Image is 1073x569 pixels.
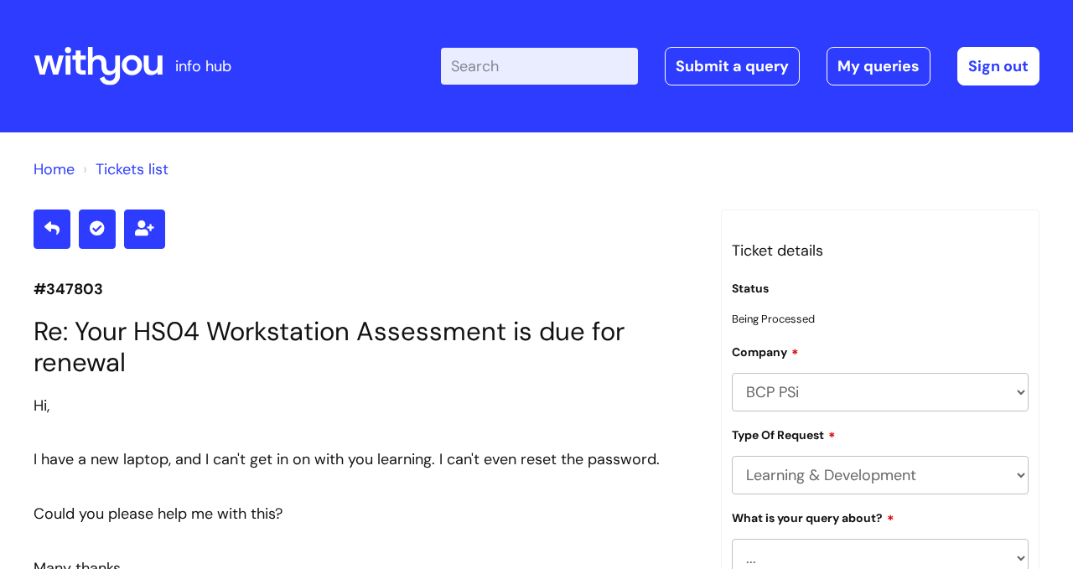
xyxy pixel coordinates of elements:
[732,426,836,442] label: Type Of Request
[732,237,1029,264] h3: Ticket details
[34,500,696,527] div: Could you please help me with this?
[79,156,168,183] li: Tickets list
[34,316,696,378] h1: Re: Your HS04 Workstation Assessment is due for renewal
[96,159,168,179] a: Tickets list
[441,47,1039,85] div: | -
[34,159,75,179] a: Home
[732,282,769,296] label: Status
[732,309,1029,328] p: Being Processed
[34,392,696,419] div: Hi,
[957,47,1039,85] a: Sign out
[175,53,231,80] p: info hub
[34,446,696,473] div: I have a new laptop, and I can't get in on with you learning. I can't even reset the password.
[441,48,638,85] input: Search
[665,47,800,85] a: Submit a query
[827,47,930,85] a: My queries
[34,156,75,183] li: Solution home
[34,276,696,303] p: #347803
[732,509,894,525] label: What is your query about?
[732,343,799,360] label: Company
